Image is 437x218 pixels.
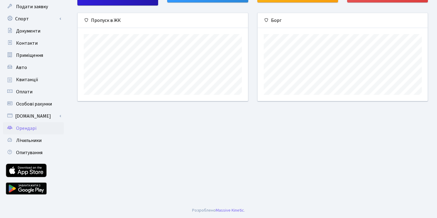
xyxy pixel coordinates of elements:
[3,147,64,159] a: Опитування
[3,98,64,110] a: Особові рахунки
[16,28,40,34] span: Документи
[16,52,43,59] span: Приміщення
[3,1,64,13] a: Подати заявку
[3,37,64,49] a: Контакти
[3,86,64,98] a: Оплати
[16,64,27,71] span: Авто
[3,25,64,37] a: Документи
[3,110,64,122] a: [DOMAIN_NAME]
[3,122,64,134] a: Орендарі
[16,3,48,10] span: Подати заявку
[16,101,52,107] span: Особові рахунки
[3,61,64,74] a: Авто
[3,49,64,61] a: Приміщення
[16,149,42,156] span: Опитування
[216,207,244,213] a: Massive Kinetic
[3,74,64,86] a: Квитанції
[16,125,36,132] span: Орендарі
[16,88,32,95] span: Оплати
[16,40,38,47] span: Контакти
[3,134,64,147] a: Лічильники
[16,76,38,83] span: Квитанції
[258,13,428,28] div: Борг
[16,137,42,144] span: Лічильники
[192,207,245,214] div: Розроблено .
[3,13,64,25] a: Спорт
[78,13,248,28] div: Пропуск в ЖК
